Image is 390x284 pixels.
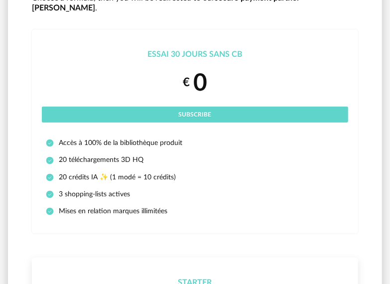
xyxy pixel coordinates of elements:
[42,107,348,123] button: Subscribe
[46,139,344,147] li: Accès à 100% de la bibliothèque produit
[179,112,212,118] span: Subscribe
[193,71,207,95] span: 0
[46,173,344,182] li: 20 crédits IA ✨ (1 modé = 10 crédits)
[46,155,344,164] li: 20 téléchargements 3D HQ
[183,75,190,91] small: €
[46,207,344,216] li: Mises en relation marques illimitées
[46,190,344,199] li: 3 shopping-lists actives
[42,49,348,60] div: Essai 30 jours sans CB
